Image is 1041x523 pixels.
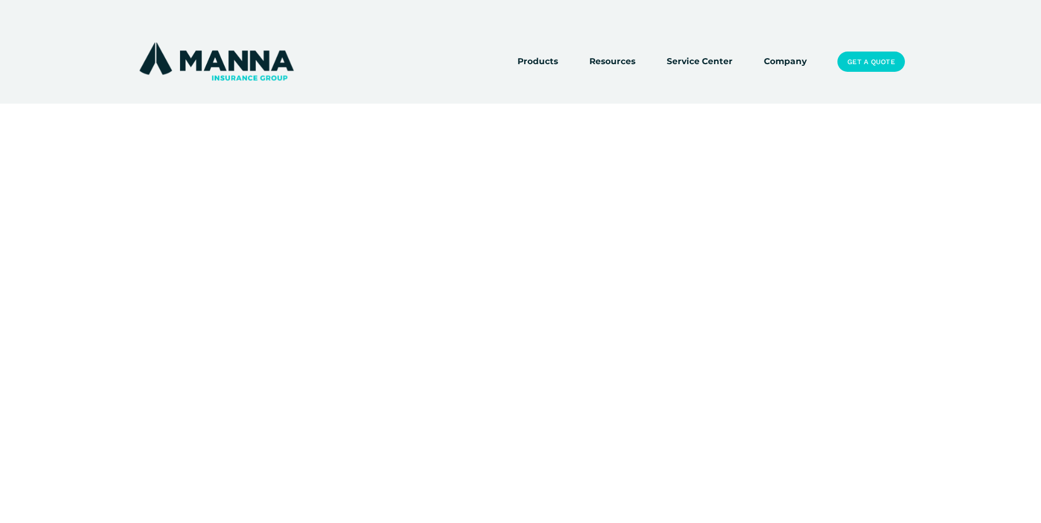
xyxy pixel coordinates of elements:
[589,54,635,69] a: folder dropdown
[137,40,296,83] img: Manna Insurance Group
[589,55,635,69] span: Resources
[837,52,904,72] a: Get a Quote
[517,55,558,69] span: Products
[667,54,733,69] a: Service Center
[764,54,807,69] a: Company
[517,54,558,69] a: folder dropdown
